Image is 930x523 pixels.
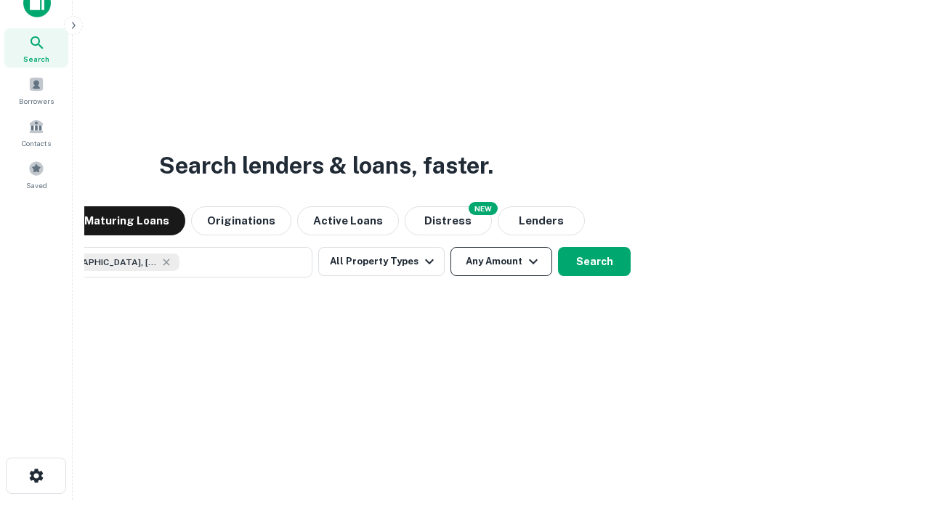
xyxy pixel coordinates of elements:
button: Originations [191,206,291,235]
button: Search distressed loans with lien and other non-mortgage details. [405,206,492,235]
button: Any Amount [450,247,552,276]
button: All Property Types [318,247,445,276]
button: Lenders [498,206,585,235]
button: Active Loans [297,206,399,235]
button: [GEOGRAPHIC_DATA], [GEOGRAPHIC_DATA], [GEOGRAPHIC_DATA] [22,247,312,277]
a: Search [4,28,68,68]
span: Borrowers [19,95,54,107]
button: Search [558,247,631,276]
a: Contacts [4,113,68,152]
h3: Search lenders & loans, faster. [159,148,493,183]
span: Contacts [22,137,51,149]
iframe: Chat Widget [857,407,930,477]
span: Saved [26,179,47,191]
div: NEW [469,202,498,215]
span: Search [23,53,49,65]
a: Saved [4,155,68,194]
span: [GEOGRAPHIC_DATA], [GEOGRAPHIC_DATA], [GEOGRAPHIC_DATA] [49,256,158,269]
button: Maturing Loans [68,206,185,235]
a: Borrowers [4,70,68,110]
